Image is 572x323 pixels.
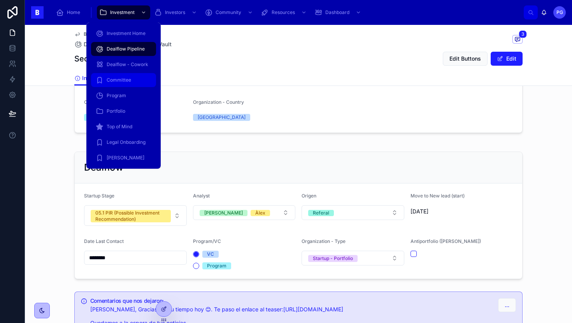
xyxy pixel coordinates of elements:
a: Dashboard [312,5,365,19]
span: Committee [107,77,131,83]
span: [PERSON_NAME] [107,155,144,161]
button: Unselect ALEX [251,209,270,216]
div: [PERSON_NAME] [204,210,243,216]
button: ... [498,298,516,312]
span: 3 [519,30,527,38]
span: Portfolio [107,108,125,114]
span: Dealflow - Cowork [107,61,148,68]
a: Information [74,71,111,86]
button: Unselect STARTUP_PORTFOLIO [308,254,358,262]
span: Program/VC [193,238,221,244]
span: Organization - Type [302,238,346,244]
button: Select Button [84,205,187,226]
a: [PERSON_NAME] [91,151,156,165]
span: Investment Home [107,30,146,37]
button: Select Button [193,205,296,220]
div: Program [207,262,226,269]
span: City [84,99,93,105]
span: Legal Onboarding [107,139,146,145]
span: Investors [165,9,185,16]
a: [URL][DOMAIN_NAME] [283,306,343,313]
span: Top of Mind [107,124,132,130]
h1: Secrets Vault [74,53,124,64]
a: Investment [97,5,150,19]
span: Community [216,9,241,16]
h2: Dealflow [84,161,123,174]
span: Organization - Country [193,99,244,105]
span: Origen [302,193,316,199]
span: Information [82,74,111,82]
h5: Comentarios que nos dejaron: [90,298,492,304]
span: Edit Buttons [449,55,481,63]
a: Home [54,5,86,19]
a: Committee [91,73,156,87]
span: Dashboard [325,9,349,16]
span: Date Last Contact [84,238,124,244]
img: App logo [31,6,44,19]
div: [GEOGRAPHIC_DATA] [198,114,246,121]
span: Back to Dealflow Pipeline [84,31,140,37]
span: Move to New lead (start) [411,193,465,199]
p: [PERSON_NAME], Gracias por tu tiempo hoy 😊. Te paso el enlace al teaser: [90,305,492,314]
a: Dealflow - Cowork [91,58,156,72]
a: Community [202,5,257,19]
div: scrollable content [50,4,524,21]
span: Home [67,9,80,16]
span: Dealflow Pipeline [107,46,145,52]
button: Unselect PEDRO [200,209,247,216]
a: Top of Mind [91,120,156,134]
a: Program [91,89,156,103]
a: Legal Onboarding [91,135,156,149]
button: Select Button [302,251,404,265]
span: Analyst [193,193,210,199]
a: Investment Home [91,26,156,40]
span: Resources [272,9,295,16]
button: 3 [512,35,523,45]
button: Select Button [302,205,404,220]
span: Dealflow Pipeline [84,40,129,48]
span: Antiportfolio ([PERSON_NAME]) [411,238,481,244]
button: Edit Buttons [443,52,488,66]
div: Startup - Portfolio [313,255,353,262]
div: Referal [313,210,329,216]
a: Dealflow Pipeline [74,40,129,48]
span: Investment [110,9,135,16]
span: ... [505,301,509,309]
div: VC [207,251,214,258]
div: 05.1 PIR (Possible Investment Recommendation) [95,210,166,222]
span: [DATE] [411,208,513,215]
div: Àlex [255,210,265,216]
span: PG [556,9,563,16]
a: Investors [152,5,201,19]
a: Portfolio [91,104,156,118]
span: Startup Stage [84,193,114,199]
button: Edit [491,52,523,66]
a: Back to Dealflow Pipeline [74,31,140,37]
span: Program [107,93,126,99]
a: Dealflow Pipeline [91,42,156,56]
a: Resources [258,5,311,19]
